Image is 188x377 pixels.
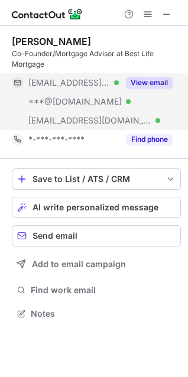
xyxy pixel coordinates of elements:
button: Add to email campaign [12,253,181,275]
button: save-profile-one-click [12,168,181,190]
span: Add to email campaign [32,259,126,269]
div: Save to List / ATS / CRM [33,174,160,184]
span: [EMAIL_ADDRESS][DOMAIN_NAME] [28,77,110,88]
span: ***@[DOMAIN_NAME] [28,96,122,107]
button: Reveal Button [126,77,173,89]
span: Find work email [31,285,176,295]
span: [EMAIL_ADDRESS][DOMAIN_NAME] [28,115,151,126]
img: ContactOut v5.3.10 [12,7,83,21]
span: Send email [33,231,77,240]
span: Notes [31,308,176,319]
button: AI write personalized message [12,197,181,218]
div: [PERSON_NAME] [12,35,91,47]
button: Find work email [12,282,181,298]
button: Notes [12,305,181,322]
button: Reveal Button [126,134,173,145]
button: Send email [12,225,181,246]
span: AI write personalized message [33,203,158,212]
div: Co-Founder/Mortgage Advisor at Best Life Mortgage [12,48,181,70]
